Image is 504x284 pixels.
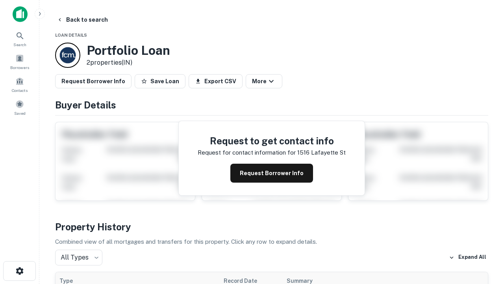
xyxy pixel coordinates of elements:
iframe: Chat Widget [465,221,504,259]
img: capitalize-icon.png [13,6,28,22]
button: Back to search [54,13,111,27]
button: More [246,74,282,88]
div: All Types [55,250,102,265]
p: Request for contact information for [198,148,296,157]
h4: Property History [55,220,488,234]
button: Expand All [447,252,488,263]
span: Contacts [12,87,28,93]
button: Request Borrower Info [55,74,132,88]
span: Search [13,41,26,48]
p: Combined view of all mortgages and transfers for this property. Click any row to expand details. [55,237,488,247]
h4: Request to get contact info [198,134,346,148]
span: Saved [14,110,26,116]
a: Saved [2,97,37,118]
h3: Portfolio Loan [87,43,170,58]
button: Export CSV [189,74,243,88]
a: Contacts [2,74,37,95]
button: Save Loan [135,74,185,88]
span: Loan Details [55,33,87,37]
p: 2 properties (IN) [87,58,170,67]
a: Borrowers [2,51,37,72]
span: Borrowers [10,64,29,71]
h4: Buyer Details [55,98,488,112]
a: Search [2,28,37,49]
p: 1516 lafayette st [297,148,346,157]
button: Request Borrower Info [230,164,313,183]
